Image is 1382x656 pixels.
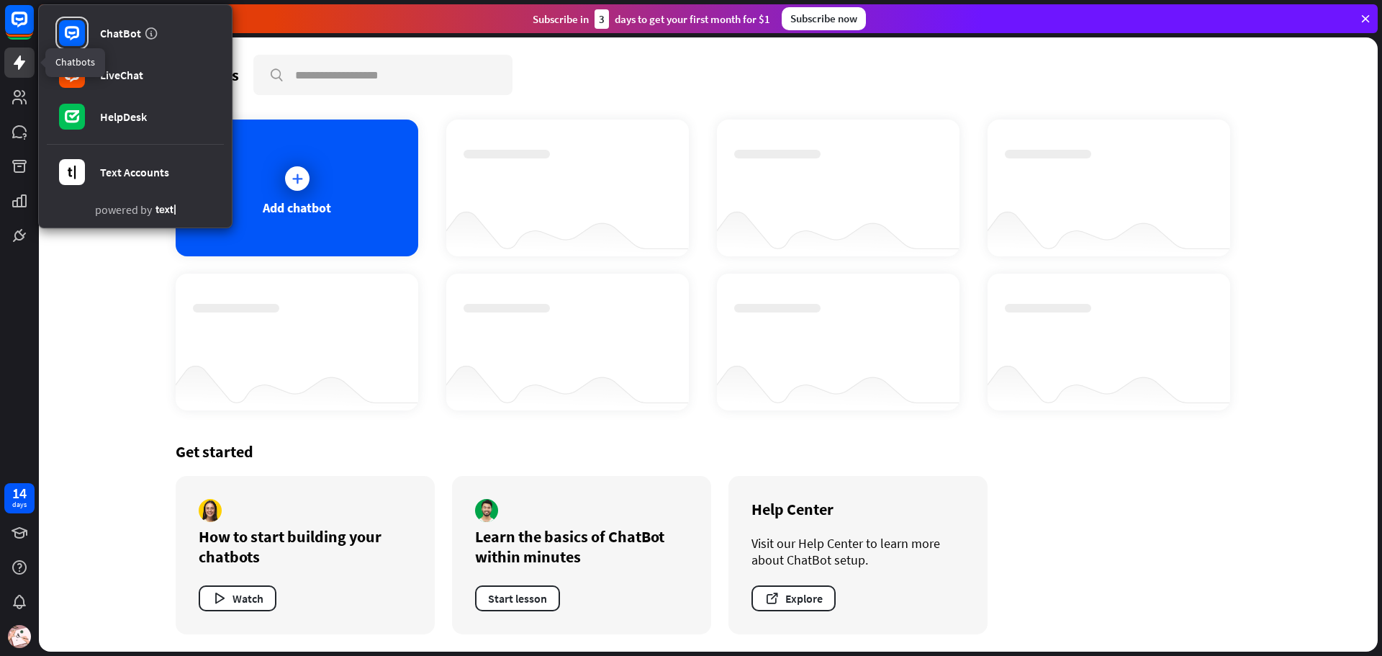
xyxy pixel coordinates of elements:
[475,526,688,567] div: Learn the basics of ChatBot within minutes
[751,499,965,519] div: Help Center
[4,483,35,513] a: 14 days
[199,526,412,567] div: How to start building your chatbots
[475,585,560,611] button: Start lesson
[475,499,498,522] img: author
[263,199,331,216] div: Add chatbot
[751,585,836,611] button: Explore
[199,499,222,522] img: author
[751,535,965,568] div: Visit our Help Center to learn more about ChatBot setup.
[12,487,27,500] div: 14
[782,7,866,30] div: Subscribe now
[12,6,55,49] button: Open LiveChat chat widget
[176,441,1241,462] div: Get started
[533,9,770,29] div: Subscribe in days to get your first month for $1
[199,585,276,611] button: Watch
[595,9,609,29] div: 3
[12,500,27,510] div: days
